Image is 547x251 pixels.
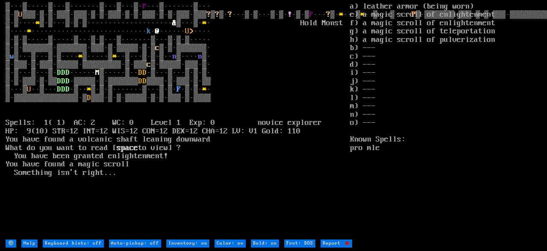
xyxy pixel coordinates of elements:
[95,68,100,77] font: M
[10,52,14,61] font: w
[61,68,65,77] font: D
[189,27,194,35] font: >
[27,85,31,94] font: U
[87,94,91,102] font: D
[65,68,70,77] font: D
[309,10,313,19] font: P
[57,68,61,77] font: D
[147,27,151,35] font: k
[251,239,279,248] input: Bold: on
[147,60,151,69] font: c
[117,144,138,152] b: space
[57,77,61,86] font: D
[326,10,330,19] font: ?
[142,77,147,86] font: D
[185,27,189,35] font: U
[109,239,161,248] input: Auto-pickup: off
[176,85,181,94] font: F
[65,77,70,86] font: D
[6,239,16,248] input: ⚙️
[61,85,65,94] font: D
[142,68,147,77] font: D
[65,85,70,94] font: D
[18,10,23,19] font: U
[350,3,541,239] stats: a) leather armor (being worn) e) a magic scroll of enlightenment f) a magic scroll of enlightenme...
[215,10,219,19] font: ?
[198,52,202,61] font: n
[172,52,176,61] font: n
[155,44,159,52] font: c
[215,239,246,248] input: Color: on
[6,3,350,239] larn: ▒···▒·····▒···▒·······▒···▒···▒· ···▒·······▒··· ▒·▒ ▒▒▒·▒·▒·▒▒▒·▒▒▒·▒·▒·▒▒▒·▒·▒·▒▒▒·▒·▒·▒▒▒·▒▒▒ ...
[155,27,159,35] font: @
[21,239,38,248] input: Help
[206,10,211,19] font: ?
[138,77,142,86] font: D
[166,239,209,248] input: Inventory: on
[43,239,104,248] input: Keyboard hints: off
[172,19,176,27] font: &
[228,10,232,19] font: ?
[321,239,352,248] input: Report 🐞
[57,85,61,94] font: D
[284,239,315,248] input: Font: DOS
[288,10,292,19] font: !
[61,77,65,86] font: D
[142,2,147,11] font: P
[138,68,142,77] font: D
